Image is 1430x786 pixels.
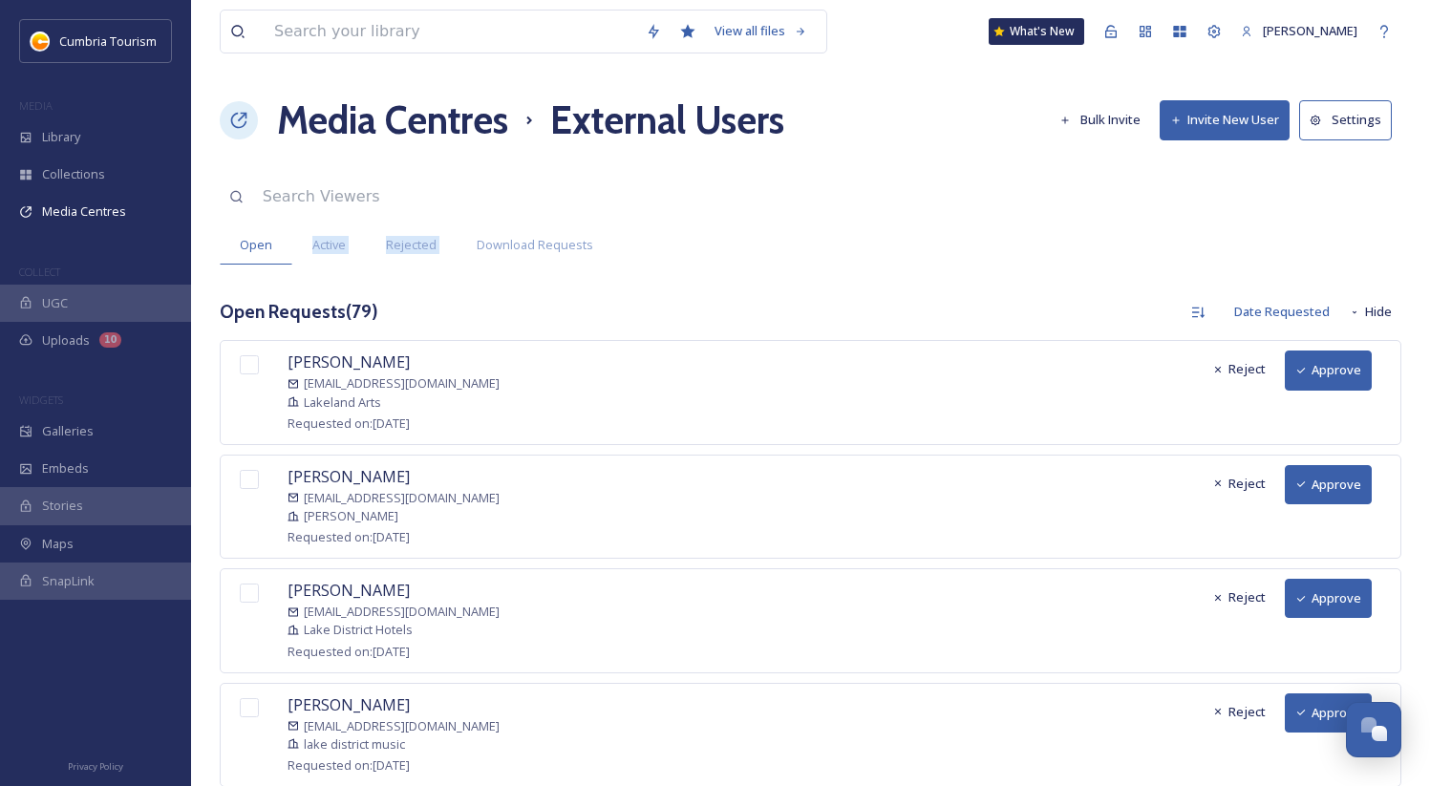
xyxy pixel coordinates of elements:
[265,11,636,53] input: Search your library
[304,374,500,393] span: [EMAIL_ADDRESS][DOMAIN_NAME]
[304,621,413,639] span: Lake District Hotels
[288,694,410,715] span: [PERSON_NAME]
[1285,693,1372,733] button: Approve
[288,528,410,545] span: Requested on: [DATE]
[288,643,410,660] span: Requested on: [DATE]
[288,466,410,487] span: [PERSON_NAME]
[1299,100,1401,139] a: Settings
[1285,465,1372,504] button: Approve
[277,92,508,149] a: Media Centres
[1203,465,1275,502] button: Reject
[304,717,500,735] span: [EMAIL_ADDRESS][DOMAIN_NAME]
[42,128,80,146] span: Library
[989,18,1084,45] a: What's New
[68,754,123,776] a: Privacy Policy
[31,32,50,51] img: images.jpg
[550,92,784,149] h1: External Users
[59,32,157,50] span: Cumbria Tourism
[1160,100,1290,139] button: Invite New User
[288,756,410,774] span: Requested on: [DATE]
[1203,693,1275,731] button: Reject
[1203,351,1275,388] button: Reject
[304,393,381,412] span: Lakeland Arts
[288,580,410,601] span: [PERSON_NAME]
[1231,12,1367,50] a: [PERSON_NAME]
[42,331,90,350] span: Uploads
[240,236,272,254] span: Open
[1285,579,1372,618] button: Approve
[1203,579,1275,616] button: Reject
[19,265,60,279] span: COLLECT
[288,351,410,372] span: [PERSON_NAME]
[253,176,697,218] input: Search Viewers
[42,202,126,221] span: Media Centres
[99,332,121,348] div: 10
[42,459,89,478] span: Embeds
[477,236,593,254] span: Download Requests
[304,735,405,754] span: lake district music
[42,294,68,312] span: UGC
[304,489,500,507] span: [EMAIL_ADDRESS][DOMAIN_NAME]
[312,236,346,254] span: Active
[1339,293,1401,330] button: Hide
[1285,351,1372,390] button: Approve
[1225,293,1339,330] div: Date Requested
[1299,100,1392,139] button: Settings
[1050,101,1161,138] a: Bulk Invite
[42,497,83,515] span: Stories
[19,393,63,407] span: WIDGETS
[1346,702,1401,757] button: Open Chat
[42,572,95,590] span: SnapLink
[705,12,817,50] a: View all files
[386,236,437,254] span: Rejected
[304,507,398,525] span: [PERSON_NAME]
[42,422,94,440] span: Galleries
[42,535,74,553] span: Maps
[288,414,410,432] span: Requested on: [DATE]
[68,760,123,773] span: Privacy Policy
[1263,22,1357,39] span: [PERSON_NAME]
[220,298,378,326] h3: Open Requests ( 79 )
[304,603,500,621] span: [EMAIL_ADDRESS][DOMAIN_NAME]
[42,165,105,183] span: Collections
[19,98,53,113] span: MEDIA
[1050,101,1151,138] button: Bulk Invite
